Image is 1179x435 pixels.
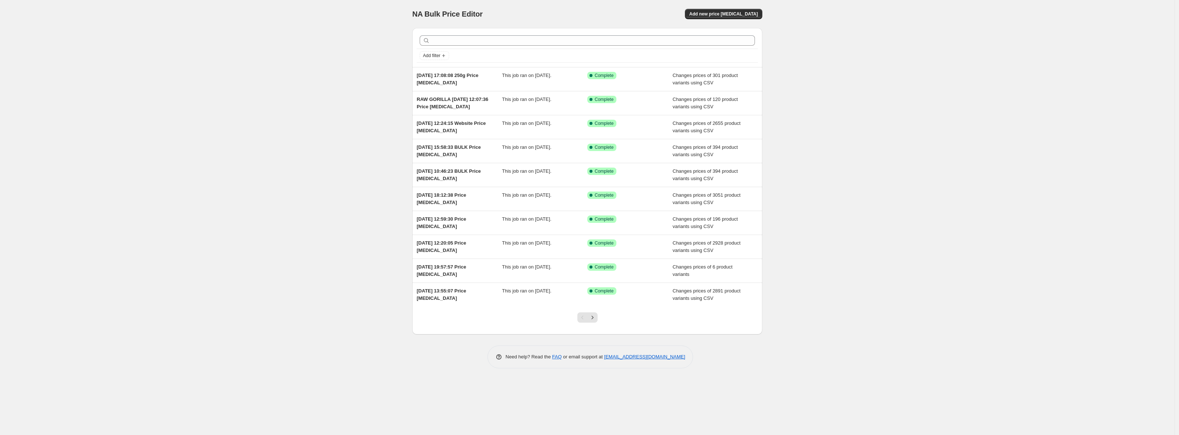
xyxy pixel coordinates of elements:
[577,312,598,323] nav: Pagination
[502,144,552,150] span: This job ran on [DATE].
[417,144,481,157] span: [DATE] 15:58:33 BULK Price [MEDICAL_DATA]
[673,288,741,301] span: Changes prices of 2891 product variants using CSV
[417,120,486,133] span: [DATE] 12:24:15 Website Price [MEDICAL_DATA]
[502,97,552,102] span: This job ran on [DATE].
[420,51,449,60] button: Add filter
[595,192,613,198] span: Complete
[595,168,613,174] span: Complete
[673,192,741,205] span: Changes prices of 3051 product variants using CSV
[423,53,440,59] span: Add filter
[587,312,598,323] button: Next
[417,97,488,109] span: RAW GORILLA [DATE] 12:07:36 Price [MEDICAL_DATA]
[417,192,466,205] span: [DATE] 18:12:38 Price [MEDICAL_DATA]
[502,73,552,78] span: This job ran on [DATE].
[673,73,738,85] span: Changes prices of 301 product variants using CSV
[502,216,552,222] span: This job ran on [DATE].
[417,264,466,277] span: [DATE] 19:57:57 Price [MEDICAL_DATA]
[595,264,613,270] span: Complete
[417,73,478,85] span: [DATE] 17:08:08 250g Price [MEDICAL_DATA]
[417,168,481,181] span: [DATE] 10:46:23 BULK Price [MEDICAL_DATA]
[685,9,762,19] button: Add new price [MEDICAL_DATA]
[552,354,562,359] a: FAQ
[417,216,466,229] span: [DATE] 12:59:30 Price [MEDICAL_DATA]
[502,264,552,270] span: This job ran on [DATE].
[562,354,604,359] span: or email support at
[505,354,552,359] span: Need help? Read the
[502,120,552,126] span: This job ran on [DATE].
[502,288,552,294] span: This job ran on [DATE].
[689,11,758,17] span: Add new price [MEDICAL_DATA]
[502,240,552,246] span: This job ran on [DATE].
[673,144,738,157] span: Changes prices of 394 product variants using CSV
[595,120,613,126] span: Complete
[673,97,738,109] span: Changes prices of 120 product variants using CSV
[417,240,466,253] span: [DATE] 12:20:05 Price [MEDICAL_DATA]
[502,192,552,198] span: This job ran on [DATE].
[604,354,685,359] a: [EMAIL_ADDRESS][DOMAIN_NAME]
[673,240,741,253] span: Changes prices of 2928 product variants using CSV
[595,97,613,102] span: Complete
[412,10,483,18] span: NA Bulk Price Editor
[673,216,738,229] span: Changes prices of 196 product variants using CSV
[673,264,733,277] span: Changes prices of 6 product variants
[673,168,738,181] span: Changes prices of 394 product variants using CSV
[595,240,613,246] span: Complete
[417,288,466,301] span: [DATE] 13:55:07 Price [MEDICAL_DATA]
[595,73,613,78] span: Complete
[502,168,552,174] span: This job ran on [DATE].
[595,144,613,150] span: Complete
[673,120,741,133] span: Changes prices of 2655 product variants using CSV
[595,288,613,294] span: Complete
[595,216,613,222] span: Complete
